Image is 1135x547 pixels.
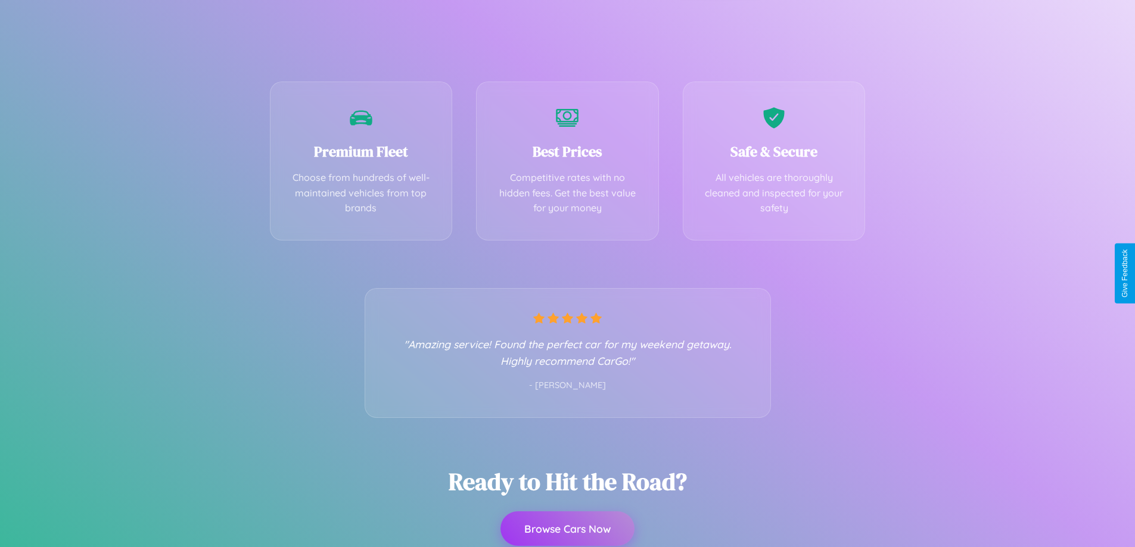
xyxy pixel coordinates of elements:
h3: Premium Fleet [288,142,434,161]
p: Choose from hundreds of well-maintained vehicles from top brands [288,170,434,216]
p: - [PERSON_NAME] [389,378,747,393]
h3: Best Prices [495,142,640,161]
p: All vehicles are thoroughly cleaned and inspected for your safety [701,170,847,216]
h3: Safe & Secure [701,142,847,161]
div: Give Feedback [1121,249,1129,298]
button: Browse Cars Now [500,511,635,546]
p: Competitive rates with no hidden fees. Get the best value for your money [495,170,640,216]
p: "Amazing service! Found the perfect car for my weekend getaway. Highly recommend CarGo!" [389,336,747,369]
h2: Ready to Hit the Road? [449,465,687,498]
